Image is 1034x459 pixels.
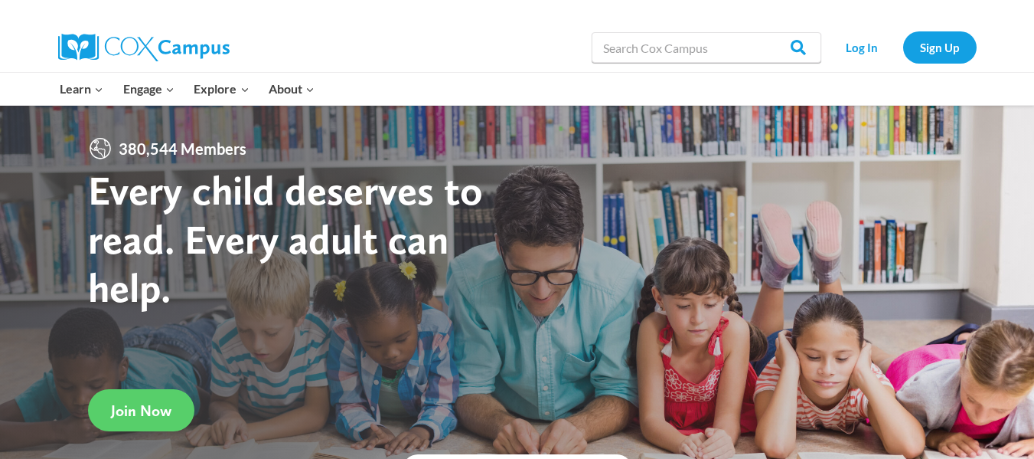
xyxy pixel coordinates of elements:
a: Join Now [88,389,194,431]
nav: Secondary Navigation [829,31,977,63]
img: Cox Campus [58,34,230,61]
strong: Every child deserves to read. Every adult can help. [88,166,483,312]
nav: Primary Navigation [51,73,325,105]
span: Learn [60,79,103,99]
span: About [269,79,315,99]
span: Join Now [111,402,171,420]
span: 380,544 Members [113,136,253,161]
a: Log In [829,31,895,63]
input: Search Cox Campus [592,32,821,63]
span: Engage [123,79,175,99]
span: Explore [194,79,249,99]
a: Sign Up [903,31,977,63]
